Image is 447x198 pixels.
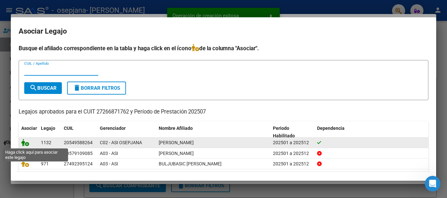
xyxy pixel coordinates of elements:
[100,161,118,166] span: A03 - ASI
[41,126,55,131] span: Legajo
[29,84,37,92] mat-icon: search
[19,121,38,143] datatable-header-cell: Asociar
[64,160,93,168] div: 27492395124
[273,139,312,146] div: 202501 a 202512
[38,121,61,143] datatable-header-cell: Legajo
[100,140,142,145] span: C02 - ASI OSEPJANA
[100,126,126,131] span: Gerenciador
[273,160,312,168] div: 202501 a 202512
[270,121,314,143] datatable-header-cell: Periodo Habilitado
[156,121,270,143] datatable-header-cell: Nombre Afiliado
[64,150,93,157] div: 20579109085
[19,44,428,53] h4: Busque el afiliado correspondiente en la tabla y haga click en el ícono de la columna "Asociar".
[21,126,37,131] span: Asociar
[19,25,428,38] h2: Asociar Legajo
[273,150,312,157] div: 202501 a 202512
[41,161,49,166] span: 971
[314,121,429,143] datatable-header-cell: Dependencia
[159,151,194,156] span: SILVA NAZARENO CAMILO
[73,85,120,91] span: Borrar Filtros
[64,126,74,131] span: CUIL
[159,161,222,166] span: BULJUBASIC VICTORIA JAZMIN
[97,121,156,143] datatable-header-cell: Gerenciador
[64,139,93,146] div: 20549588264
[273,126,295,138] span: Periodo Habilitado
[19,172,428,188] div: 3 registros
[41,140,51,145] span: 1132
[41,151,51,156] span: 1044
[67,82,126,95] button: Borrar Filtros
[24,82,62,94] button: Buscar
[159,140,194,145] span: SUARES BASTIAN RODRIGO
[425,176,440,191] iframe: Intercom live chat
[61,121,97,143] datatable-header-cell: CUIL
[19,108,428,116] p: Legajos aprobados para el CUIT 27266871762 y Período de Prestación 202507
[29,85,57,91] span: Buscar
[159,126,193,131] span: Nombre Afiliado
[73,84,81,92] mat-icon: delete
[100,151,118,156] span: A03 - ASI
[317,126,345,131] span: Dependencia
